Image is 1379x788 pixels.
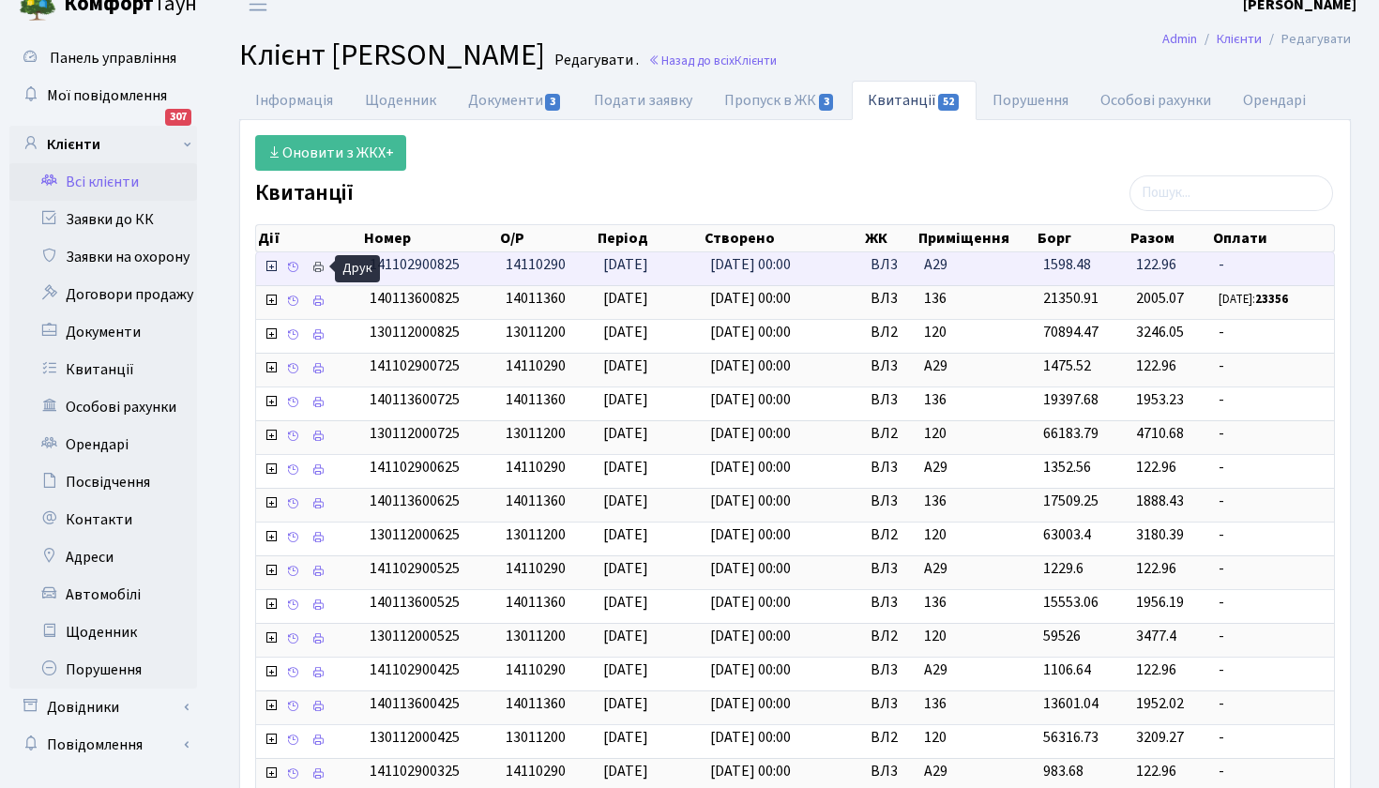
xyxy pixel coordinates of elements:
[1043,727,1099,748] span: 56316.73
[1136,491,1184,511] span: 1888.43
[9,501,197,538] a: Контакти
[603,693,648,714] span: [DATE]
[871,592,909,614] span: ВЛ3
[506,491,566,511] span: 14011360
[710,524,791,545] span: [DATE] 00:00
[924,558,1028,580] span: А29
[710,389,791,410] span: [DATE] 00:00
[506,254,566,275] span: 14110290
[1219,761,1326,782] span: -
[852,81,977,120] a: Квитанції
[1136,288,1184,309] span: 2005.07
[370,693,460,714] span: 140113600425
[871,659,909,681] span: ВЛ3
[9,614,197,651] a: Щоденник
[924,288,1028,310] span: 136
[710,727,791,748] span: [DATE] 00:00
[708,81,851,120] a: Пропуск в ЖК
[977,81,1084,120] a: Порушення
[1255,291,1288,308] b: 23356
[1219,254,1326,276] span: -
[1219,727,1326,749] span: -
[871,727,909,749] span: ВЛ2
[603,423,648,444] span: [DATE]
[710,457,791,477] span: [DATE] 00:00
[1136,659,1176,680] span: 122.96
[1043,761,1083,781] span: 983.68
[506,322,566,342] span: 13011200
[9,651,197,689] a: Порушення
[370,491,460,511] span: 140113600625
[710,491,791,511] span: [DATE] 00:00
[506,761,566,781] span: 14110290
[1219,693,1326,715] span: -
[9,77,197,114] a: Мої повідомлення307
[370,356,460,376] span: 141102900725
[239,34,545,77] span: Клієнт [PERSON_NAME]
[1043,423,1099,444] span: 66183.79
[1211,225,1334,251] th: Оплати
[1136,727,1184,748] span: 3209.27
[165,109,191,126] div: 307
[545,94,560,111] span: 3
[9,576,197,614] a: Автомобілі
[1043,254,1091,275] span: 1598.48
[1136,254,1176,275] span: 122.96
[924,524,1028,546] span: 120
[603,727,648,748] span: [DATE]
[370,626,460,646] span: 130112000525
[924,491,1028,512] span: 136
[1219,491,1326,512] span: -
[924,457,1028,478] span: А29
[1043,558,1083,579] span: 1229.6
[710,322,791,342] span: [DATE] 00:00
[603,592,648,613] span: [DATE]
[498,225,596,251] th: О/Р
[370,592,460,613] span: 140113600525
[506,659,566,680] span: 14110290
[710,693,791,714] span: [DATE] 00:00
[370,254,460,275] span: 141102900825
[1043,659,1091,680] span: 1106.64
[871,288,909,310] span: ВЛ3
[1136,524,1184,545] span: 3180.39
[1136,356,1176,376] span: 122.96
[370,524,460,545] span: 130112000625
[938,94,959,111] span: 52
[1136,558,1176,579] span: 122.96
[924,727,1028,749] span: 120
[551,52,639,69] small: Редагувати .
[1136,592,1184,613] span: 1956.19
[255,180,354,207] label: Квитанції
[924,592,1028,614] span: 136
[9,163,197,201] a: Всі клієнти
[924,254,1028,276] span: А29
[370,423,460,444] span: 130112000725
[506,592,566,613] span: 14011360
[1084,81,1227,120] a: Особові рахунки
[1219,659,1326,681] span: -
[863,225,917,251] th: ЖК
[1043,389,1099,410] span: 19397.68
[506,457,566,477] span: 14110290
[1262,29,1351,50] li: Редагувати
[1043,288,1099,309] span: 21350.91
[710,356,791,376] span: [DATE] 00:00
[9,388,197,426] a: Особові рахунки
[596,225,703,251] th: Період
[50,48,176,68] span: Панель управління
[1136,423,1184,444] span: 4710.68
[1219,524,1326,546] span: -
[1136,626,1176,646] span: 3477.4
[710,626,791,646] span: [DATE] 00:00
[603,356,648,376] span: [DATE]
[1217,29,1262,49] a: Клієнти
[506,423,566,444] span: 13011200
[1219,457,1326,478] span: -
[735,52,777,69] span: Клієнти
[871,254,909,276] span: ВЛ3
[1219,423,1326,445] span: -
[924,322,1028,343] span: 120
[603,491,648,511] span: [DATE]
[703,225,862,251] th: Створено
